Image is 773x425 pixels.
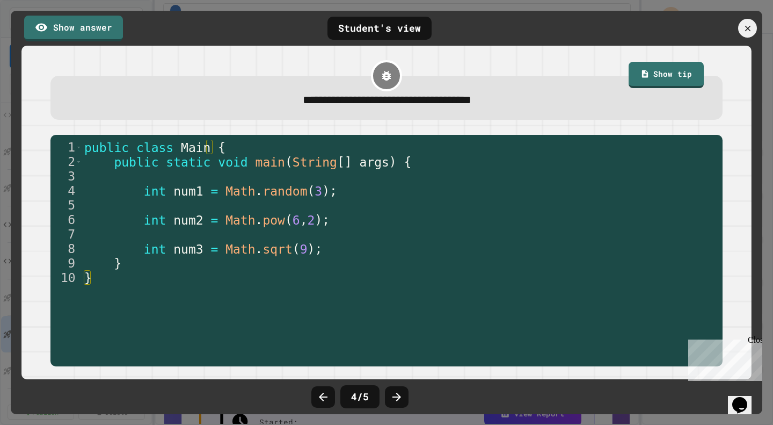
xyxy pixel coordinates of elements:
[218,155,248,169] span: void
[174,184,203,198] span: num1
[684,335,762,381] iframe: chat widget
[340,385,380,408] div: 4 / 5
[144,213,166,227] span: int
[24,16,123,41] a: Show answer
[211,213,218,227] span: =
[256,155,285,169] span: main
[136,141,173,155] span: class
[360,155,389,169] span: args
[308,213,315,227] span: 2
[50,169,82,184] div: 3
[263,184,308,198] span: random
[293,213,300,227] span: 6
[263,242,293,256] span: sqrt
[315,184,323,198] span: 3
[84,141,129,155] span: public
[226,242,256,256] span: Math
[728,382,762,414] iframe: chat widget
[4,4,74,68] div: Chat with us now!Close
[76,155,82,169] span: Toggle code folding, rows 2 through 9
[50,256,82,271] div: 9
[144,184,166,198] span: int
[211,184,218,198] span: =
[327,17,432,40] div: Student's view
[114,155,159,169] span: public
[174,213,203,227] span: num2
[166,155,211,169] span: static
[144,242,166,256] span: int
[50,227,82,242] div: 7
[629,62,704,88] a: Show tip
[50,242,82,256] div: 8
[263,213,286,227] span: pow
[174,242,203,256] span: num3
[50,198,82,213] div: 5
[300,242,308,256] span: 9
[181,141,210,155] span: Main
[50,184,82,198] div: 4
[226,213,256,227] span: Math
[226,184,256,198] span: Math
[50,155,82,169] div: 2
[76,140,82,155] span: Toggle code folding, rows 1 through 10
[293,155,337,169] span: String
[50,213,82,227] div: 6
[50,140,82,155] div: 1
[50,271,82,285] div: 10
[211,242,218,256] span: =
